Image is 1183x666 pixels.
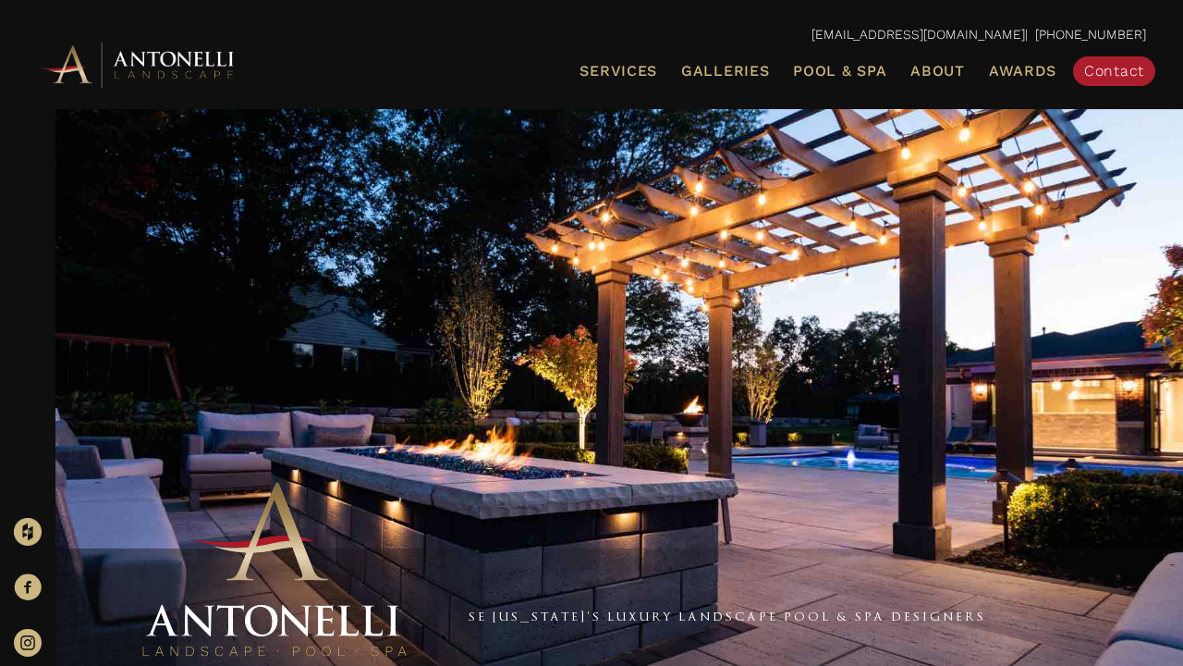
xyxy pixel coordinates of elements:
[572,59,665,83] a: Services
[811,27,1025,42] a: [EMAIL_ADDRESS][DOMAIN_NAME]
[786,59,894,83] a: Pool & Spa
[1084,62,1144,80] span: Contact
[793,62,886,80] span: Pool & Spa
[982,59,1064,83] a: Awards
[136,475,413,666] img: Antonelli Stacked Logo
[1073,56,1155,86] a: Contact
[910,64,965,79] span: About
[469,609,986,623] a: SE [US_STATE]'s Luxury Landscape Pool & Spa Designers
[903,59,972,83] a: About
[579,64,657,79] span: Services
[37,39,240,90] img: Antonelli Horizontal Logo
[14,518,42,546] img: Houzz
[989,62,1056,80] span: Awards
[674,59,776,83] a: Galleries
[681,62,769,80] span: Galleries
[37,23,1146,47] p: | [PHONE_NUMBER]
